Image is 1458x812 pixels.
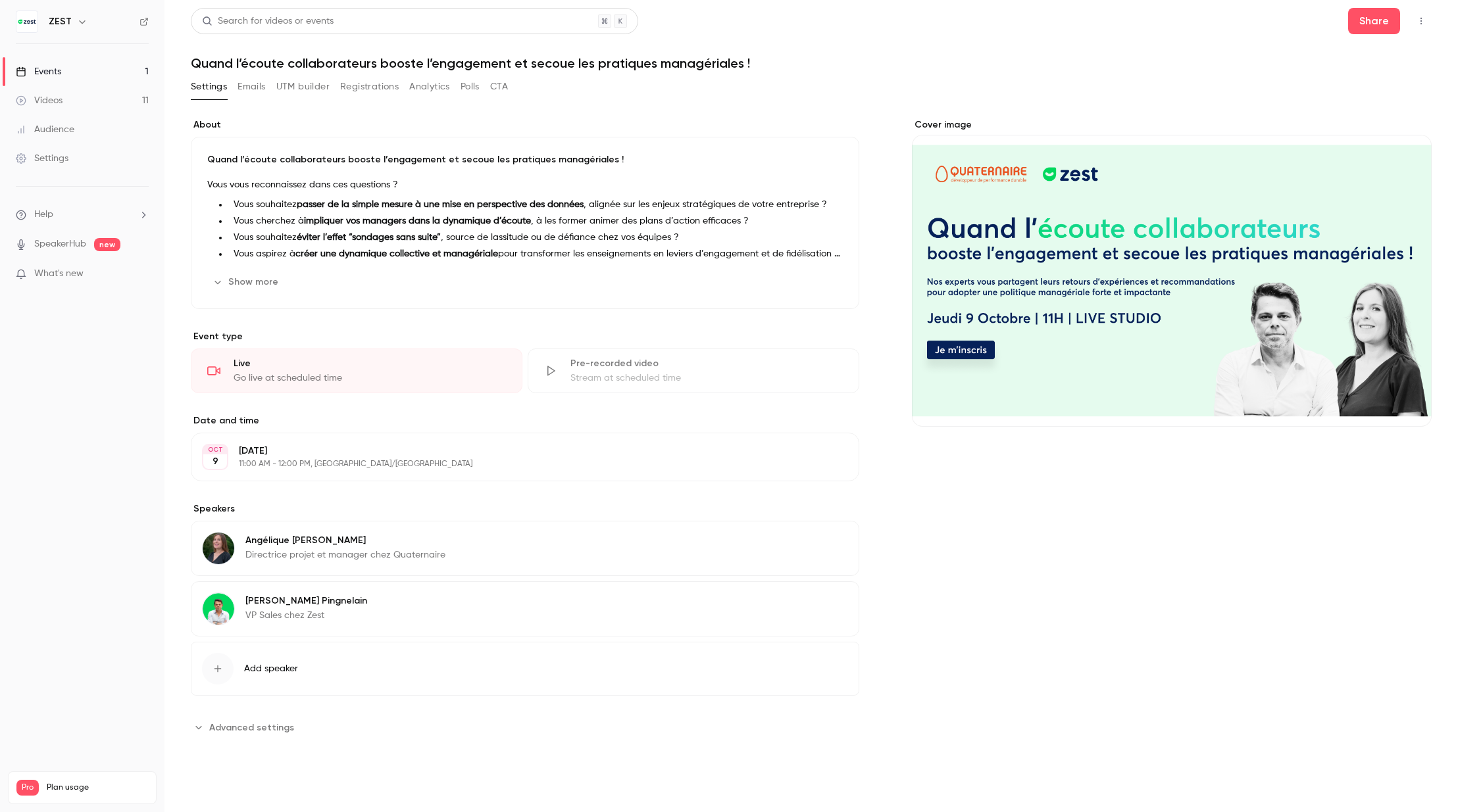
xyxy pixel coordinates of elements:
[191,414,859,427] label: Date and time
[570,371,843,385] div: Stream at scheduled time
[239,444,790,458] p: [DATE]
[49,15,72,28] h6: ZEST
[238,76,265,97] button: Emails
[304,216,531,226] strong: impliquer vos managers dans la dynamique d’écoute
[34,237,86,251] a: SpeakerHub
[213,455,218,468] p: 9
[297,233,441,242] strong: éviter l’effet “sondages sans suite”
[94,238,120,251] span: new
[209,721,294,734] span: Advanced settings
[244,662,298,675] span: Add speaker
[47,782,148,793] span: Plan usage
[228,231,843,245] li: Vous souhaitez , source de lassitude ou de défiance chez vos équipes ?
[191,348,522,393] div: LiveGo live at scheduled time
[191,502,859,515] label: Speakers
[570,357,843,370] div: Pre-recorded video
[202,14,334,28] div: Search for videos or events
[16,11,38,32] img: ZEST
[234,371,506,385] div: Go live at scheduled time
[912,118,1432,427] section: Cover image
[409,76,450,97] button: Analytics
[16,208,149,222] li: help-dropdown-opener
[191,118,859,131] label: About
[912,118,1432,131] label: Cover image
[1348,8,1400,34] button: Share
[239,459,790,469] p: 11:00 AM - 12:00 PM, [GEOGRAPHIC_DATA]/[GEOGRAPHIC_DATA]
[276,76,330,97] button: UTM builder
[228,198,843,212] li: Vous souhaitez , alignée sur les enjeux stratégiques de votre entreprise ?
[245,548,445,561] p: Directrice projet et manager chez Quaternaire
[16,94,63,107] div: Videos
[34,208,53,222] span: Help
[228,214,843,228] li: Vous cherchez à , à les former animer des plans d’action efficaces ?
[528,348,859,393] div: Pre-recorded videoStream at scheduled time
[228,247,843,261] li: Vous aspirez à pour transformer les enseignements en leviers d’engagement et de fidélisation ?
[203,533,234,564] img: Angélique David
[191,717,859,738] section: Advanced settings
[490,76,508,97] button: CTA
[34,267,84,281] span: What's new
[191,581,859,636] div: Nicolas Pingnelain[PERSON_NAME] PingnelainVP Sales chez Zest
[245,534,445,547] p: Angélique [PERSON_NAME]
[203,445,227,454] div: OCT
[295,249,498,258] strong: créer une dynamique collective et managériale
[191,521,859,576] div: Angélique DavidAngélique [PERSON_NAME]Directrice projet et manager chez Quaternaire
[461,76,480,97] button: Polls
[191,55,1432,71] h1: Quand l’écoute collaborateurs booste l’engagement et secoue les pratiques managériales !
[16,780,39,796] span: Pro
[191,76,227,97] button: Settings
[191,642,859,696] button: Add speaker
[16,123,74,136] div: Audience
[191,330,859,343] p: Event type
[245,594,367,608] p: [PERSON_NAME] Pingnelain
[297,200,584,209] strong: passer de la simple mesure à une mise en perspective des données
[207,272,286,293] button: Show more
[234,357,506,370] div: Live
[16,152,68,165] div: Settings
[207,153,843,166] p: Quand l’écoute collaborateurs booste l’engagement et secoue les pratiques managériales !
[340,76,399,97] button: Registrations
[203,593,234,625] img: Nicolas Pingnelain
[16,65,61,78] div: Events
[191,717,302,738] button: Advanced settings
[245,609,367,622] p: VP Sales chez Zest
[207,177,843,193] p: Vous vous reconnaissez dans ces questions ?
